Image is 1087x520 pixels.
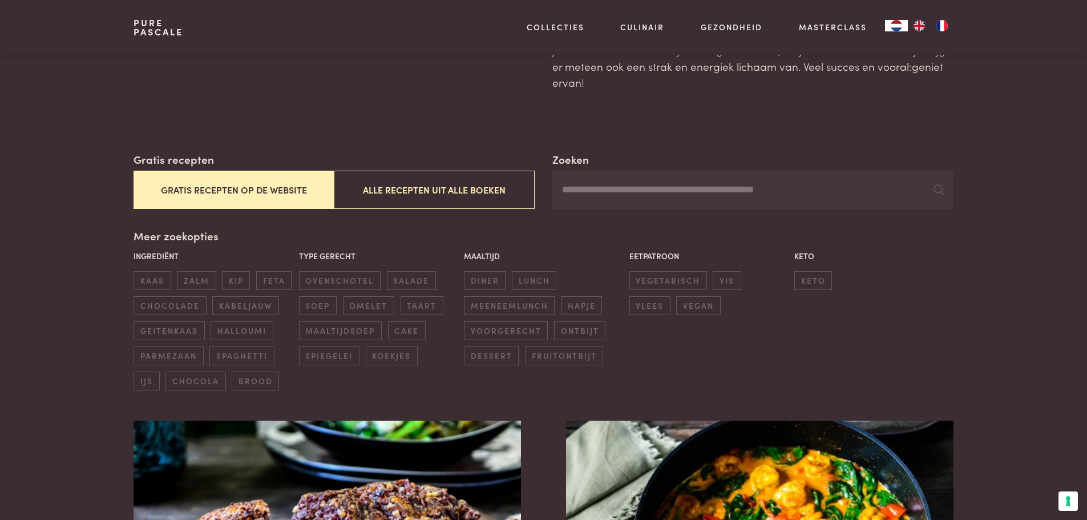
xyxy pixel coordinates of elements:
a: FR [931,20,953,31]
span: feta [256,271,292,290]
p: Ingrediënt [134,250,293,262]
span: meeneemlunch [464,296,555,315]
span: vegan [676,296,720,315]
span: dessert [464,346,519,365]
span: chocolade [134,296,206,315]
a: EN [908,20,931,31]
span: salade [387,271,436,290]
p: Maaltijd [464,250,623,262]
aside: Language selected: Nederlands [885,20,953,31]
span: kaas [134,271,171,290]
span: lunch [512,271,556,290]
span: keto [794,271,832,290]
span: spiegelei [299,346,359,365]
button: Alle recepten uit alle boeken [334,171,534,209]
span: omelet [343,296,394,315]
span: parmezaan [134,346,203,365]
a: Culinair [620,21,664,33]
a: PurePascale [134,18,183,37]
span: voorgerecht [464,321,548,340]
span: maaltijdsoep [299,321,382,340]
span: fruitontbijt [525,346,603,365]
span: taart [401,296,443,315]
div: Language [885,20,908,31]
p: Keto [794,250,953,262]
span: diner [464,271,506,290]
span: geitenkaas [134,321,204,340]
a: Gezondheid [701,21,762,33]
span: soep [299,296,337,315]
span: vis [713,271,741,290]
ul: Language list [908,20,953,31]
span: chocola [165,372,225,390]
a: NL [885,20,908,31]
label: Zoeken [552,151,589,168]
a: Collecties [527,21,584,33]
span: hapje [561,296,602,315]
span: kip [222,271,250,290]
span: ontbijt [554,321,605,340]
span: koekjes [366,346,418,365]
button: Gratis recepten op de website [134,171,334,209]
span: spaghetti [209,346,274,365]
span: vegetarisch [629,271,707,290]
span: ovenschotel [299,271,381,290]
label: Gratis recepten [134,151,214,168]
span: zalm [177,271,216,290]
span: kabeljauw [212,296,278,315]
p: Eetpatroon [629,250,789,262]
span: brood [232,372,279,390]
span: halloumi [211,321,273,340]
p: Type gerecht [299,250,458,262]
span: vlees [629,296,670,315]
span: ijs [134,372,159,390]
a: Masterclass [799,21,867,33]
span: cake [388,321,426,340]
button: Uw voorkeuren voor toestemming voor trackingtechnologieën [1058,491,1078,511]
